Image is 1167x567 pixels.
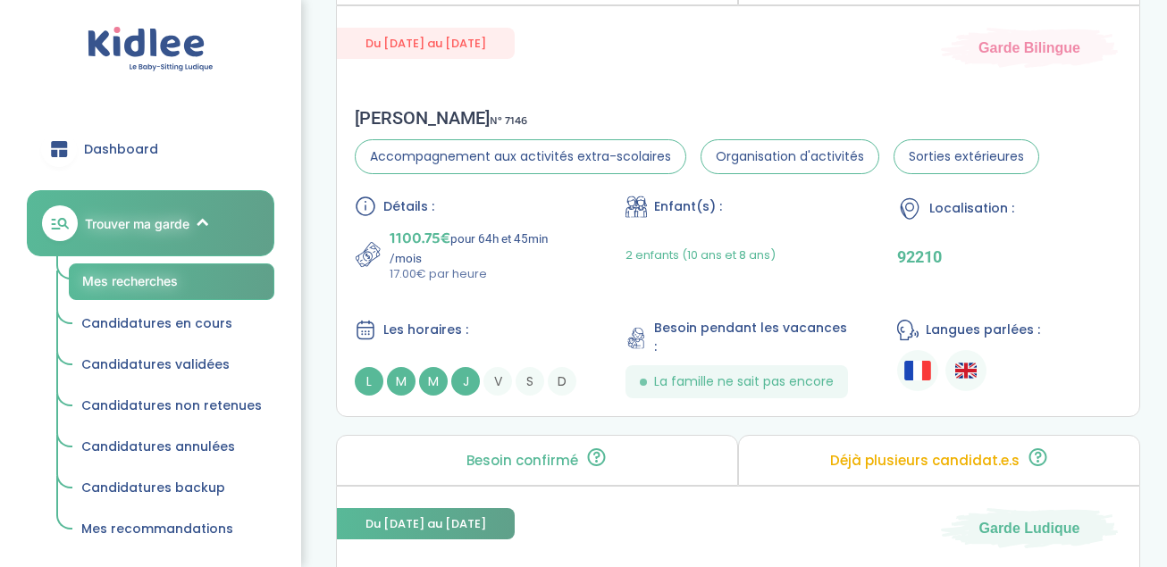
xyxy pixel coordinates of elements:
[978,38,1080,57] span: Garde Bilingue
[69,471,274,505] a: Candidatures backup
[27,190,274,256] a: Trouver ma garde
[81,438,235,455] span: Candidatures annulées
[81,355,230,373] span: Candidatures validées
[390,226,579,265] p: pour 64h et 45min /mois
[490,112,527,130] span: N° 7146
[548,367,576,396] span: D
[894,139,1039,174] span: Sorties extérieures
[337,28,515,59] span: Du [DATE] au [DATE]
[85,214,189,233] span: Trouver ma garde
[390,265,579,283] p: 17.00€ par heure
[82,273,178,288] span: Mes recherches
[355,107,1039,129] div: [PERSON_NAME]
[81,479,225,496] span: Candidatures backup
[387,367,416,396] span: M
[926,321,1040,339] span: Langues parlées :
[654,372,834,391] span: La famille ne sait pas encore
[69,513,274,546] a: Mes recommandations
[654,319,851,356] span: Besoin pendant les vacances :
[897,247,1121,266] p: 92210
[390,226,450,251] span: 1100.75€
[904,361,931,379] img: Français
[483,367,512,396] span: V
[27,117,274,181] a: Dashboard
[81,396,262,414] span: Candidatures non retenues
[830,454,1020,468] p: Déjà plusieurs candidat.e.s
[81,520,233,538] span: Mes recommandations
[81,314,232,332] span: Candidatures en cours
[69,389,274,423] a: Candidatures non retenues
[979,518,1080,538] span: Garde Ludique
[383,197,434,216] span: Détails :
[466,454,578,468] p: Besoin confirmé
[955,360,977,381] img: Anglais
[929,199,1014,218] span: Localisation :
[84,140,158,159] span: Dashboard
[69,263,274,300] a: Mes recherches
[654,197,722,216] span: Enfant(s) :
[383,321,468,339] span: Les horaires :
[701,139,879,174] span: Organisation d'activités
[337,508,515,539] span: Du [DATE] au [DATE]
[69,307,274,341] a: Candidatures en cours
[69,348,274,382] a: Candidatures validées
[69,430,274,464] a: Candidatures annulées
[419,367,448,396] span: M
[355,367,383,396] span: L
[88,27,214,72] img: logo.svg
[451,367,480,396] span: J
[625,246,776,263] span: 2 enfants (10 ans et 8 ans)
[516,367,544,396] span: S
[355,139,686,174] span: Accompagnement aux activités extra-scolaires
